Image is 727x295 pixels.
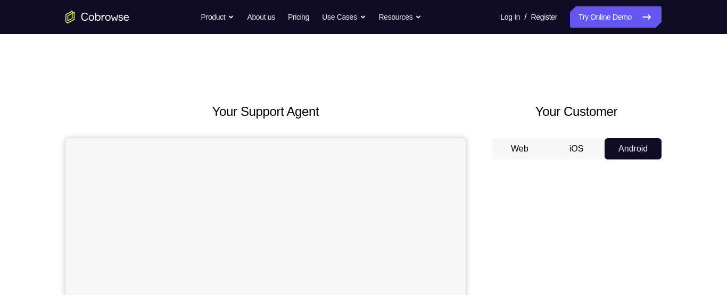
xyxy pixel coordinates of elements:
h2: Your Customer [491,102,662,121]
button: Product [201,6,235,28]
a: Log In [500,6,520,28]
button: Web [491,138,548,159]
a: About us [247,6,275,28]
button: iOS [548,138,605,159]
span: / [524,11,526,23]
button: Android [605,138,662,159]
button: Use Cases [322,6,366,28]
a: Try Online Demo [570,6,662,28]
a: Register [531,6,557,28]
a: Go to the home page [65,11,129,23]
button: Resources [379,6,422,28]
h2: Your Support Agent [65,102,466,121]
a: Pricing [288,6,309,28]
